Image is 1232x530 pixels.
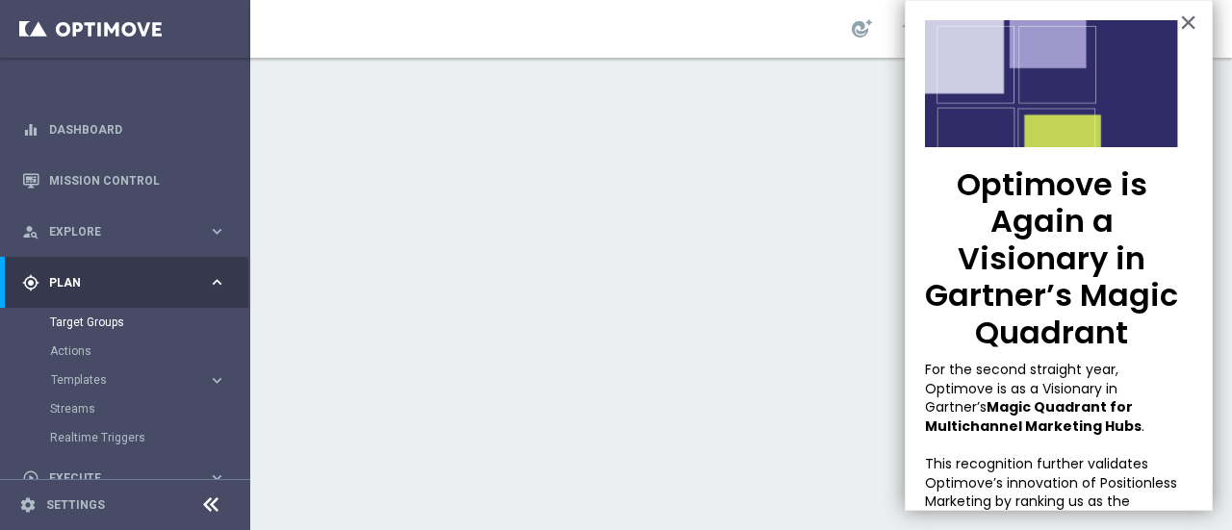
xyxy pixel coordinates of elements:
span: Explore [49,226,208,238]
strong: Magic Quadrant for Multichannel Marketing Hubs [925,397,1142,436]
span: . [1142,416,1144,436]
span: Plan [49,277,208,289]
p: Optimove is Again a Visionary in Gartner’s Magic Quadrant [925,166,1178,351]
div: Streams [50,394,248,423]
div: Actions [50,337,248,366]
i: play_circle_outline [22,469,39,487]
i: equalizer [22,121,39,139]
div: Plan [22,274,208,291]
div: Dashboard [22,104,226,155]
span: Templates [51,374,189,386]
a: Settings [46,499,105,511]
i: gps_fixed [22,274,39,291]
div: Templates [51,374,208,386]
a: Streams [50,401,200,416]
a: Dashboard [49,104,226,155]
div: Mission Control [22,155,226,206]
button: Close [1179,7,1197,38]
a: Actions [50,343,200,359]
span: school [901,18,922,39]
i: keyboard_arrow_right [208,371,226,390]
i: keyboard_arrow_right [208,468,226,487]
p: This recognition further validates Optimove’s innovation of Positionless Marketing by ranking us ... [925,455,1178,530]
span: Execute [49,472,208,484]
div: Execute [22,469,208,487]
div: Realtime Triggers [50,423,248,452]
a: Target Groups [50,315,200,330]
span: For the second straight year, Optimove is as a Visionary in Gartner’s [925,360,1122,416]
i: keyboard_arrow_right [208,273,226,291]
div: Explore [22,223,208,240]
a: Realtime Triggers [50,430,200,445]
i: person_search [22,223,39,240]
div: Templates [50,366,248,394]
i: keyboard_arrow_right [208,222,226,240]
i: settings [19,496,37,514]
a: Mission Control [49,155,226,206]
div: Target Groups [50,308,248,337]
